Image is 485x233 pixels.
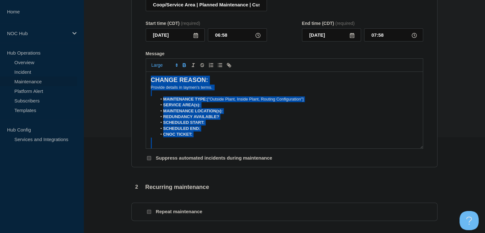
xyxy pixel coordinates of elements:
[149,61,180,69] span: Font size
[198,61,207,69] button: Toggle strikethrough text
[181,21,200,26] span: (required)
[146,72,423,148] div: Message
[163,109,223,113] strong: MAINTENANCE LOCATION(s):
[7,31,68,36] p: NOC Hub
[335,21,355,26] span: (required)
[224,61,233,69] button: Toggle link
[180,61,189,69] button: Toggle bold text
[146,51,423,56] div: Message
[131,182,209,192] div: Recurring maintenance
[131,182,142,192] span: 2
[156,209,202,215] p: Repeat maintenance
[302,28,361,41] input: YYYY-MM-DD
[147,156,151,160] input: Suppress automated incidents during maintenance
[216,61,224,69] button: Toggle bulleted list
[189,61,198,69] button: Toggle italic text
[163,132,193,137] strong: CNOC TICKET:
[151,85,418,90] p: Provide details in laymen's terms.
[163,102,201,107] strong: SERVICE AREA(s):
[163,120,205,125] strong: SCHEDULED START:
[151,76,208,83] strong: CHANGE REASON:
[302,21,423,26] div: End time (CDT)
[364,28,423,41] input: HH:MM
[147,210,151,214] input: Repeat maintenance
[146,21,267,26] div: Start time (CDT)
[163,97,207,101] strong: MAINTENANCE TYPE:
[207,61,216,69] button: Toggle ordered list
[146,28,205,41] input: YYYY-MM-DD
[163,126,200,131] strong: SCHEDULED END:
[163,114,219,119] strong: REDUNDANCY AVAILABLE?
[459,211,479,230] iframe: Help Scout Beacon - Open
[156,155,272,161] p: Suppress automated incidents during maintenance
[157,96,418,102] li: ["Outside Plant, Inside Plant, Routing Configuration"]
[208,28,267,41] input: HH:MM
